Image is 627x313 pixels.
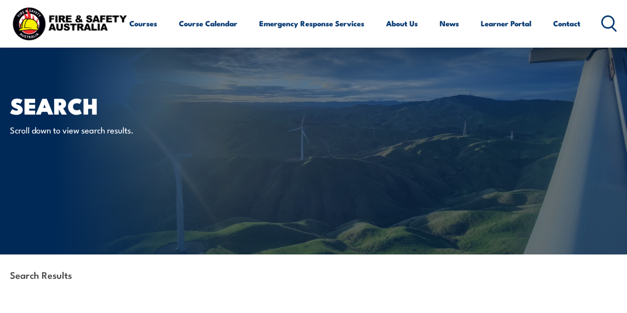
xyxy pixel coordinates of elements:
[386,11,418,35] a: About Us
[10,124,191,135] p: Scroll down to view search results.
[10,95,255,115] h1: Search
[129,11,157,35] a: Courses
[259,11,364,35] a: Emergency Response Services
[553,11,580,35] a: Contact
[481,11,531,35] a: Learner Portal
[10,268,72,281] strong: Search Results
[179,11,237,35] a: Course Calendar
[440,11,459,35] a: News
